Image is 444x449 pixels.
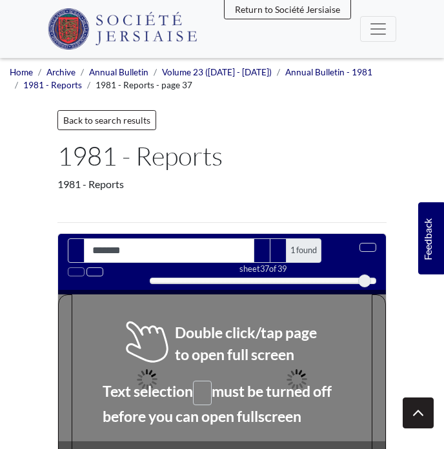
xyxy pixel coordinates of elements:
[162,67,272,77] a: Volume 23 ([DATE] - [DATE])
[46,67,76,77] a: Archive
[368,19,388,39] span: Menu
[84,238,254,263] input: Search for
[360,16,396,42] button: Menu
[418,202,444,274] a: Would you like to provide feedback?
[10,67,33,77] a: Home
[86,267,103,276] button: Open transcription window
[23,80,82,90] a: 1981 - Reports
[48,5,197,53] a: Société Jersiaise logo
[419,218,435,260] span: Feedback
[270,238,287,263] button: Next Match
[57,110,156,130] a: Back to search results
[285,67,372,77] a: Annual Bulletin - 1981
[150,263,376,275] div: sheet of 39
[235,4,340,15] span: Return to Société Jersiaise
[57,177,387,192] div: 1981 - Reports
[254,238,270,263] button: Previous Match
[68,267,85,276] button: Toggle text selection (Alt+T)
[57,140,387,171] h1: 1981 - Reports
[48,8,197,50] img: Société Jersiaise
[89,67,148,77] a: Annual Bulletin
[96,80,192,90] span: 1981 - Reports - page 37
[68,238,85,263] button: Search
[286,238,322,263] span: 1 found
[260,263,269,274] span: 37
[403,397,434,428] button: Scroll to top
[359,243,376,252] button: Full screen mode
